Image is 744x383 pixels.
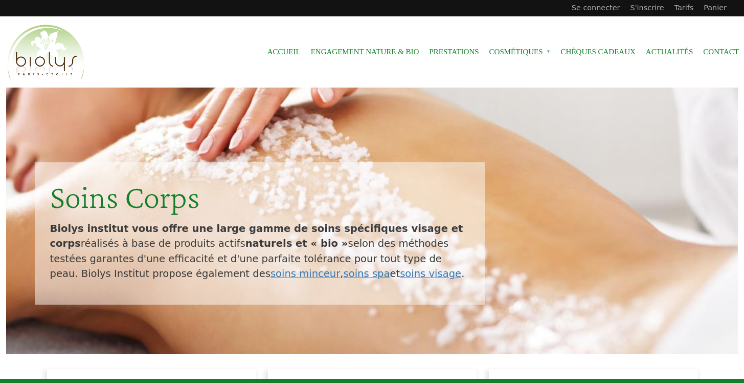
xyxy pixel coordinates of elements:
[489,40,551,63] span: Cosmétiques
[270,268,340,280] a: soins minceur
[561,40,636,63] a: Chèques cadeaux
[400,268,461,280] a: soins visage
[646,40,693,63] a: Actualités
[344,268,390,280] a: soins spa
[547,50,551,54] span: »
[245,238,348,249] strong: naturels et « bio »
[429,40,479,63] a: Prestations
[50,221,469,281] p: réalisés à base de produits actifs selon des méthodes testées garantes d'une efficacité et d'une ...
[267,40,301,63] a: Accueil
[311,40,419,63] a: Engagement Nature & Bio
[5,23,87,81] img: Accueil
[50,178,469,217] div: Soins Corps
[703,40,739,63] a: Contact
[50,223,463,249] strong: Biolys institut vous offre une large gamme de soins spécifiques visage et corps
